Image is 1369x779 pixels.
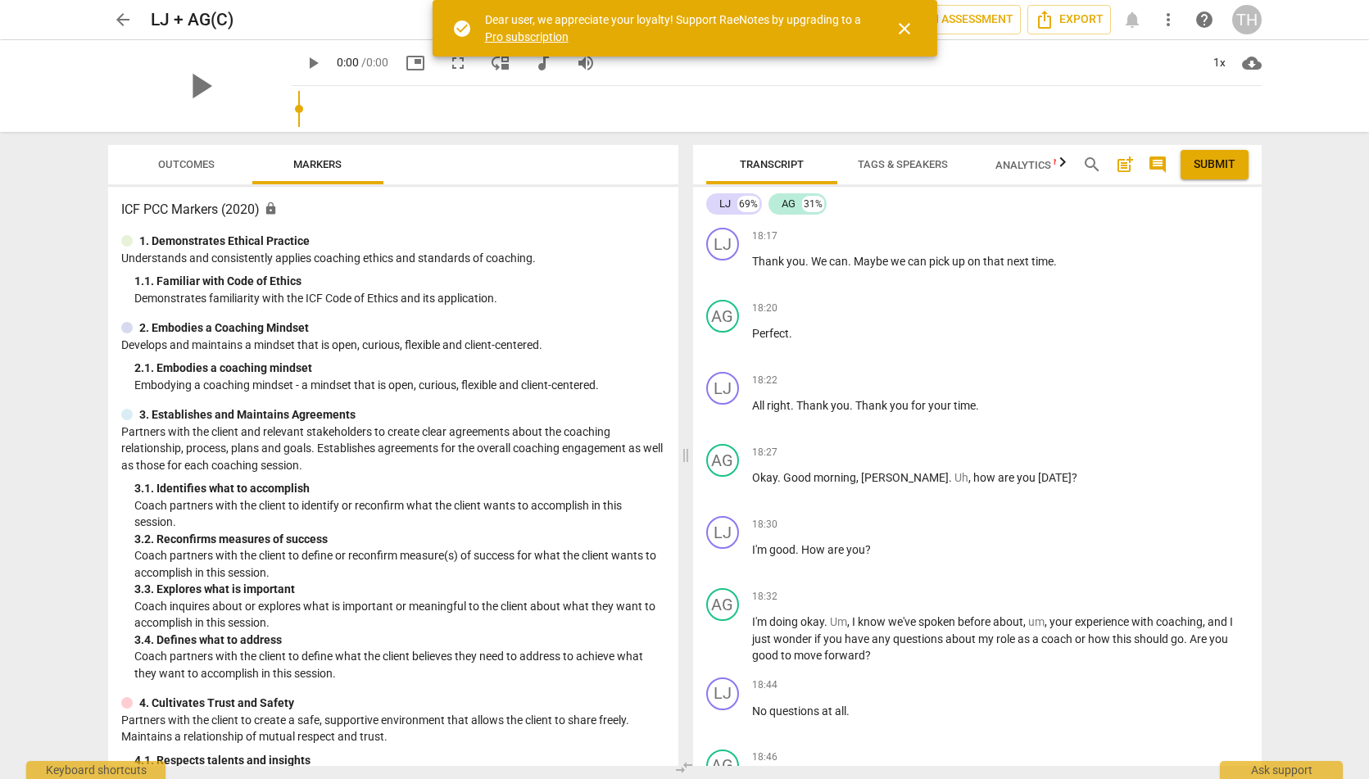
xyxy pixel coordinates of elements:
[752,301,777,315] span: 18:20
[789,327,792,340] span: .
[134,632,665,649] div: 3. 4. Defines what to address
[706,588,739,621] div: Change speaker
[968,255,983,268] span: on
[827,543,846,556] span: are
[1041,632,1075,645] span: coach
[893,632,945,645] span: questions
[888,615,918,628] span: we've
[1035,10,1104,29] span: Export
[752,615,769,628] span: I'm
[303,53,323,73] span: play_arrow
[740,158,804,170] span: Transcript
[973,471,998,484] span: how
[850,399,855,412] span: .
[800,615,824,628] span: okay
[831,399,850,412] span: you
[1232,5,1262,34] button: TH
[911,399,928,412] span: for
[847,615,852,628] span: ,
[1145,152,1171,178] button: Show/Hide comments
[134,752,665,769] div: 4. 1. Respects talents and insights
[846,704,850,718] span: .
[861,471,949,484] span: [PERSON_NAME]
[830,615,847,628] span: Filler word
[1032,632,1041,645] span: a
[485,30,569,43] a: Pro subscription
[856,471,861,484] span: ,
[996,632,1018,645] span: role
[1190,5,1219,34] a: Help
[1209,632,1228,645] span: you
[890,399,911,412] span: you
[954,399,976,412] span: time
[823,632,845,645] span: you
[1079,152,1105,178] button: Search
[1220,761,1343,779] div: Ask support
[814,471,856,484] span: morning
[361,56,388,69] span: / 0:00
[752,518,777,532] span: 18:30
[995,159,1072,171] span: Analytics
[752,590,777,604] span: 18:32
[121,423,665,474] p: Partners with the client and relevant stakeholders to create clear agreements about the coaching ...
[801,543,827,556] span: How
[719,196,731,212] div: LJ
[752,446,777,460] span: 18:27
[113,10,133,29] span: arrow_back
[1027,5,1111,34] button: Export
[151,10,233,30] h2: LJ + AG(C)
[855,399,890,412] span: Thank
[854,255,891,268] span: Maybe
[1190,632,1209,645] span: Are
[1054,157,1072,166] span: New
[134,531,665,548] div: 3. 2. Reconfirms measures of success
[928,399,954,412] span: your
[858,158,948,170] span: Tags & Speakers
[1112,152,1138,178] button: Add summary
[134,547,665,581] p: Coach partners with the client to define or reconfirm measure(s) of success for what the client w...
[571,48,601,78] button: Volume
[1017,471,1038,484] span: you
[958,615,993,628] span: before
[773,632,814,645] span: wonder
[918,615,958,628] span: spoken
[533,53,553,73] span: audiotrack
[752,255,786,268] span: Thank
[858,615,888,628] span: know
[1203,615,1208,628] span: ,
[998,471,1017,484] span: are
[1131,615,1156,628] span: with
[802,196,824,212] div: 31%
[1171,632,1184,645] span: go
[796,399,831,412] span: Thank
[1038,471,1072,484] span: [DATE]
[1049,615,1075,628] span: your
[158,158,215,170] span: Outcomes
[1018,632,1032,645] span: as
[134,377,665,394] p: Embodying a coaching mindset - a mindset that is open, curious, flexible and client-centered.
[179,65,221,107] span: play_arrow
[134,581,665,598] div: 3. 3. Explores what is important
[1134,632,1171,645] span: should
[968,471,973,484] span: ,
[706,300,739,333] div: Change speaker
[954,471,968,484] span: Filler word
[752,374,777,387] span: 18:22
[752,229,777,243] span: 18:17
[576,53,596,73] span: volume_up
[845,632,872,645] span: have
[777,471,783,484] span: .
[769,543,796,556] span: good
[1194,10,1214,29] span: help
[752,678,777,692] span: 18:44
[134,648,665,682] p: Coach partners with the client to define what the client believes they need to address to achieve...
[908,255,929,268] span: can
[26,761,165,779] div: Keyboard shortcuts
[121,712,665,745] p: Partners with the client to create a safe, supportive environment that allows the client to share...
[337,56,359,69] span: 0:00
[401,48,430,78] button: Picture in picture
[1082,155,1102,174] span: search
[1230,615,1233,628] span: I
[814,632,823,645] span: if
